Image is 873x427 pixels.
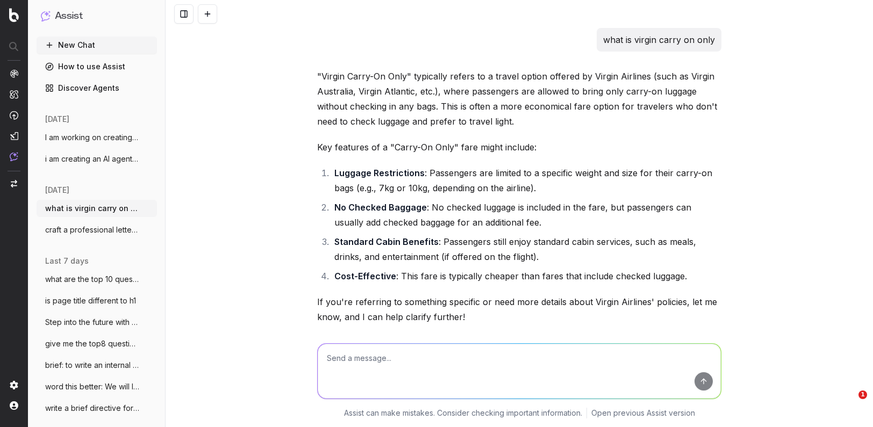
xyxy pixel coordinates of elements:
p: what is virgin carry on only [603,32,715,47]
span: last 7 days [45,256,89,266]
img: Switch project [11,180,17,187]
img: Assist [10,152,18,161]
a: How to use Assist [37,58,157,75]
li: : No checked luggage is included in the fare, but passengers can usually add checked baggage for ... [331,200,721,230]
button: what is virgin carry on only [37,200,157,217]
strong: Luggage Restrictions [334,168,425,178]
span: what is virgin carry on only [45,203,140,214]
img: Activation [10,111,18,120]
li: : Passengers still enjoy standard cabin services, such as meals, drinks, and entertainment (if of... [331,234,721,264]
button: Assist [41,9,153,24]
strong: Standard Cabin Benefits [334,236,439,247]
img: Analytics [10,69,18,78]
p: "Virgin Carry-On Only" typically refers to a travel option offered by Virgin Airlines (such as Vi... [317,69,721,129]
span: word this better: We will look at having [45,381,140,392]
p: Assist can make mistakes. Consider checking important information. [344,408,582,418]
span: i am creating an AI agent for seo conten [45,154,140,164]
span: is page title different to h1 [45,295,136,306]
button: i am creating an AI agent for seo conten [37,150,157,168]
img: Setting [10,381,18,389]
a: Discover Agents [37,79,157,97]
span: Step into the future with Wi-Fi 7! From [45,317,140,328]
button: give me the top8 questions from this Als [37,335,157,352]
img: Studio [10,132,18,140]
img: Intelligence [10,90,18,99]
img: Botify logo [9,8,19,22]
p: If you're referring to something specific or need more details about Virgin Airlines' policies, l... [317,294,721,324]
button: brief: to write an internal comms update [37,357,157,374]
span: what are the top 10 questions that shoul [45,274,140,285]
li: : Passengers are limited to a specific weight and size for their carry-on bags (e.g., 7kg or 10kg... [331,165,721,196]
h1: Assist [55,9,83,24]
strong: No Checked Baggage [334,202,427,213]
iframe: Intercom live chat [836,390,862,416]
span: [DATE] [45,185,69,196]
p: Key features of a "Carry-On Only" fare might include: [317,140,721,155]
span: 1 [858,390,867,399]
button: word this better: We will look at having [37,378,157,395]
a: Open previous Assist version [591,408,695,418]
button: craft a professional letter for chargepb [37,221,157,238]
img: Assist [41,11,51,21]
span: brief: to write an internal comms update [45,360,140,371]
span: I am working on creating sub category co [45,132,140,143]
button: New Chat [37,37,157,54]
span: [DATE] [45,114,69,125]
li: : This fare is typically cheaper than fares that include checked luggage. [331,269,721,284]
button: what are the top 10 questions that shoul [37,271,157,288]
span: write a brief directive for a staff memb [45,403,140,414]
button: I am working on creating sub category co [37,129,157,146]
strong: Cost-Effective [334,271,396,281]
button: write a brief directive for a staff memb [37,400,157,417]
img: My account [10,401,18,410]
button: is page title different to h1 [37,292,157,309]
button: Step into the future with Wi-Fi 7! From [37,314,157,331]
span: give me the top8 questions from this Als [45,338,140,349]
span: craft a professional letter for chargepb [45,225,140,235]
